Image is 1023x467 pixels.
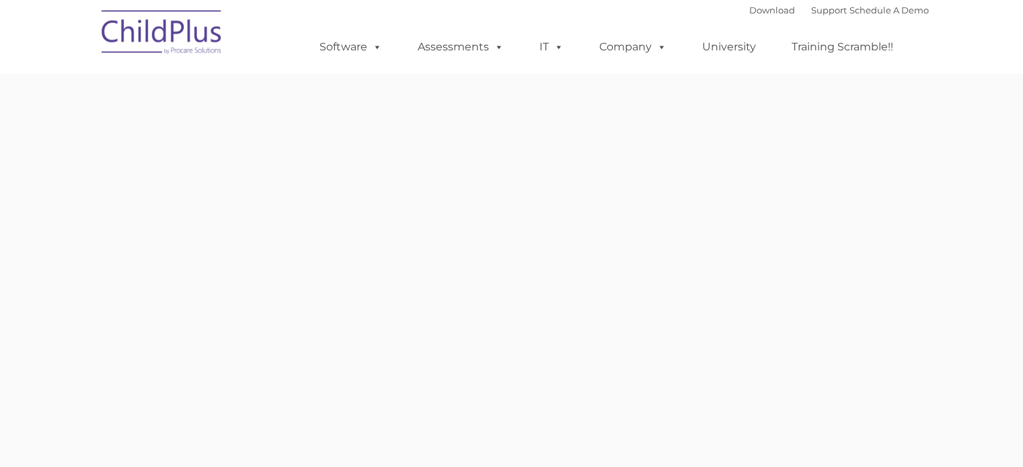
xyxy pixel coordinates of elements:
[526,34,577,60] a: IT
[778,34,907,60] a: Training Scramble!!
[95,1,229,68] img: ChildPlus by Procare Solutions
[749,5,929,15] font: |
[811,5,847,15] a: Support
[689,34,769,60] a: University
[749,5,795,15] a: Download
[404,34,517,60] a: Assessments
[306,34,395,60] a: Software
[849,5,929,15] a: Schedule A Demo
[586,34,680,60] a: Company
